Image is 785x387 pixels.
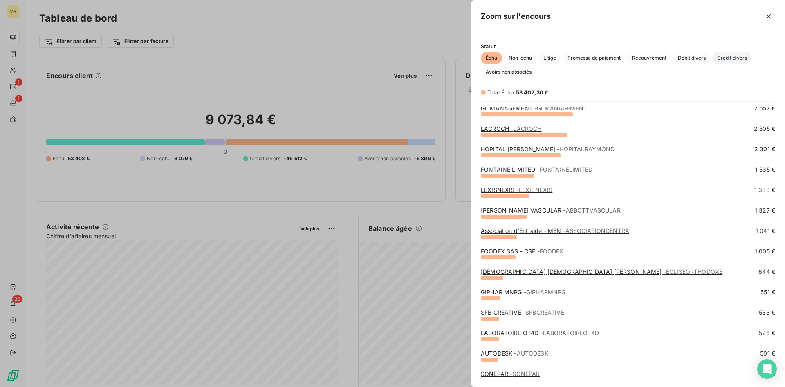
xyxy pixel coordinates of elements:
[481,350,548,357] a: AUTODESK
[537,248,564,255] span: - FOODEX
[523,309,564,316] span: - SFBCREATIVE
[537,166,592,173] span: - FONTAINELIMITED
[481,52,502,64] button: Échu
[754,145,775,153] span: 2 301 €
[481,105,587,112] a: GL MANAGEMENT
[511,125,541,132] span: - LACROCH
[524,289,566,295] span: - GIPHARMNPG
[755,166,775,174] span: 1 535 €
[487,89,514,96] span: Total Échu
[514,350,548,357] span: - AUTODESK
[758,268,775,276] span: 644 €
[481,66,536,78] button: Avoirs non associés
[557,145,615,152] span: - HOPITALRAYMOND
[481,289,565,295] a: GIPHAR MNPG
[534,105,587,112] span: - GLMANAGEMENT
[757,359,777,379] div: Open Intercom Messenger
[481,309,564,316] a: SFB CREATIVE
[754,104,775,112] span: 2 657 €
[481,43,775,49] span: Statut
[481,370,540,377] a: SONEPAR
[759,329,775,337] span: 526 €
[627,52,671,64] button: Recouvrement
[563,207,620,214] span: - ABBOTTVASCULAR
[760,288,775,296] span: 551 €
[481,125,541,132] a: LACROCH
[755,206,775,215] span: 1 327 €
[756,227,775,235] span: 1 041 €
[481,227,629,234] a: Association d'Entraide - MEN
[759,309,775,317] span: 533 €
[471,107,785,377] div: grid
[664,268,722,275] span: - EGLISEORTHODOXE
[510,370,540,377] span: - SONEPAR
[760,349,775,358] span: 501 €
[516,186,553,193] span: - LEXISNEXIS
[481,268,722,275] a: [DEMOGRAPHIC_DATA] [DEMOGRAPHIC_DATA] [PERSON_NAME]
[673,52,711,64] button: Débit divers
[481,186,552,193] a: LEXISNEXIS
[754,125,775,133] span: 2 505 €
[516,89,549,96] span: 53 402,30 €
[481,207,621,214] a: [PERSON_NAME] VASCULAR
[481,145,615,152] a: HOPITAL [PERSON_NAME]
[504,52,537,64] button: Non-échu
[754,186,775,194] span: 1 388 €
[538,52,561,64] button: Litige
[563,52,626,64] button: Promesse de paiement
[481,166,592,173] a: FONTAINE LIMITED
[481,248,564,255] a: FOODEX SAS - CSE
[755,247,775,255] span: 1 005 €
[712,52,752,64] button: Crédit divers
[563,227,629,234] span: - ASSOCIATIONDENTRA
[481,329,599,336] a: LABORATOIRE OT4D
[481,11,551,22] h5: Zoom sur l’encours
[541,329,599,336] span: - LABORATOIREOT4D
